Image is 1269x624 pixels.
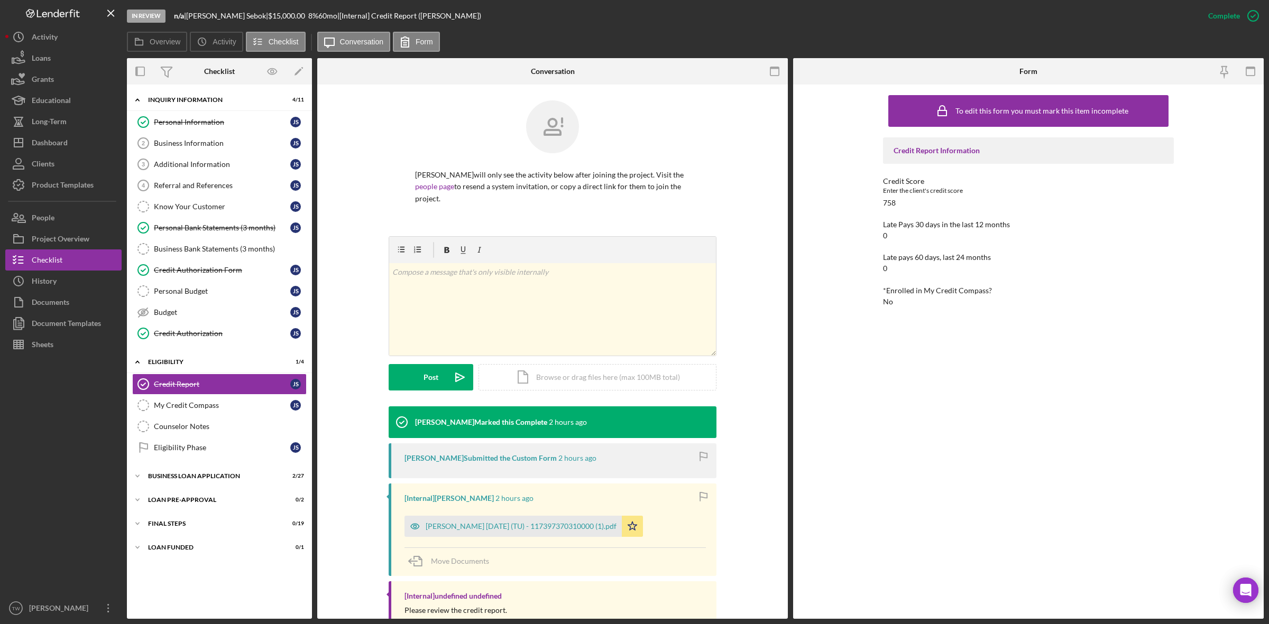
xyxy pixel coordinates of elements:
[5,249,122,271] button: Checklist
[5,153,122,174] button: Clients
[12,606,21,611] text: TW
[154,223,290,232] div: Personal Bank Statements (3 months)
[127,32,187,52] button: Overview
[32,132,68,156] div: Dashboard
[5,111,122,132] a: Long-Term
[290,286,301,296] div: J S
[285,473,304,479] div: 2 / 27
[955,107,1128,115] div: To edit this form you must mark this item incomplete
[1019,67,1037,76] div: Form
[154,160,290,169] div: Additional Information
[174,11,184,20] b: n/a
[5,48,122,69] a: Loans
[5,69,122,90] button: Grants
[132,374,307,395] a: Credit ReportJS
[290,307,301,318] div: J S
[1198,5,1264,26] button: Complete
[148,497,278,503] div: LOAN PRE-APPROVAL
[5,26,122,48] button: Activity
[531,67,575,76] div: Conversation
[415,169,690,204] p: [PERSON_NAME] will only see the activity below after joining the project. Visit the to resend a s...
[290,328,301,339] div: J S
[290,222,301,233] div: J S
[154,401,290,409] div: My Credit Compass
[389,364,473,390] button: Post
[148,473,278,479] div: BUSINESS LOAN APPLICATION
[5,313,122,334] button: Document Templates
[883,297,893,306] div: No
[32,153,54,177] div: Clients
[416,38,433,46] label: Form
[246,32,306,52] button: Checklist
[5,207,122,228] button: People
[5,292,122,313] button: Documents
[285,359,304,365] div: 1 / 4
[883,231,887,240] div: 0
[154,308,290,316] div: Budget
[431,556,489,565] span: Move Documents
[404,548,500,574] button: Move Documents
[32,228,89,252] div: Project Overview
[290,180,301,191] div: J S
[154,380,290,388] div: Credit Report
[154,422,306,431] div: Counselor Notes
[5,132,122,153] button: Dashboard
[549,418,587,426] time: 2025-08-18 18:57
[883,177,1174,185] div: Credit Score
[32,90,71,114] div: Educational
[148,97,278,103] div: INQUIRY INFORMATION
[290,265,301,275] div: J S
[5,334,122,355] button: Sheets
[127,10,165,23] div: In Review
[132,395,307,416] a: My Credit CompassJS
[174,12,186,20] div: |
[883,253,1174,262] div: Late pays 60 days, last 24 months
[154,181,290,190] div: Referral and References
[308,12,318,20] div: 8 %
[32,111,67,135] div: Long-Term
[426,522,617,530] div: [PERSON_NAME] [DATE] (TU) - 117397370310000 (1).pdf
[404,494,494,502] div: [Internal] [PERSON_NAME]
[495,494,534,502] time: 2025-08-18 18:56
[154,266,290,274] div: Credit Authorization Form
[337,12,481,20] div: | [Internal] Credit Report ([PERSON_NAME])
[285,497,304,503] div: 0 / 2
[154,202,290,211] div: Know Your Customer
[290,159,301,170] div: J S
[154,245,306,253] div: Business Bank Statements (3 months)
[132,238,307,259] a: Business Bank Statements (3 months)
[32,207,54,231] div: People
[558,454,596,462] time: 2025-08-18 18:56
[32,48,51,71] div: Loans
[132,259,307,281] a: Credit Authorization FormJS
[150,38,180,46] label: Overview
[32,313,101,337] div: Document Templates
[142,182,145,189] tspan: 4
[154,443,290,452] div: Eligibility Phase
[132,281,307,302] a: Personal BudgetJS
[404,606,696,614] div: Please review the credit report.
[142,140,145,146] tspan: 2
[290,379,301,389] div: J S
[190,32,243,52] button: Activity
[415,182,454,191] a: people page
[186,12,268,20] div: [PERSON_NAME] Sebok |
[5,174,122,195] button: Product Templates
[290,400,301,411] div: J S
[883,199,896,207] div: 758
[1208,5,1240,26] div: Complete
[5,598,122,619] button: TW[PERSON_NAME]
[5,228,122,249] a: Project Overview
[404,592,502,600] div: [Internal] undefined undefined
[154,287,290,295] div: Personal Budget
[32,334,53,358] div: Sheets
[132,196,307,217] a: Know Your CustomerJS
